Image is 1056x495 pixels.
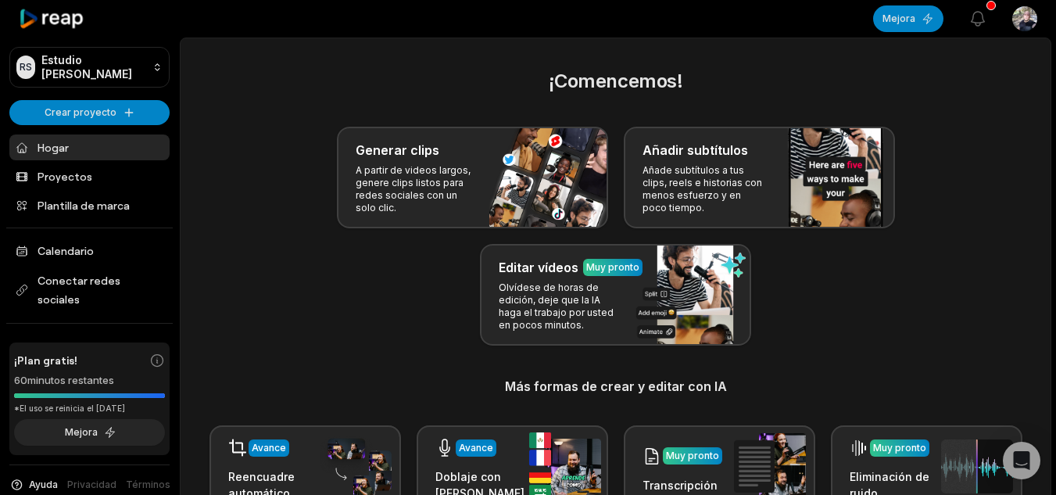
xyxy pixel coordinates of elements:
font: Avance [459,442,493,454]
font: Muy pronto [666,450,719,461]
font: Hogar [38,141,69,154]
a: Privacidad [67,478,116,492]
font: Añade subtítulos a tus clips, reels e historias con menos esfuerzo y en poco tiempo. [643,164,762,213]
font: Privacidad [67,479,116,490]
font: Transcripción [643,479,718,492]
font: Proyectos [38,170,92,183]
font: Generar clips [356,142,439,158]
font: Ayuda [29,479,58,490]
font: Estudio [PERSON_NAME] [41,53,132,81]
button: Mejora [873,5,943,32]
font: 60 [14,374,27,386]
a: Hogar [9,135,170,160]
font: ! [74,353,77,367]
font: Mejora [65,426,98,438]
font: RS [20,61,32,73]
font: Términos [126,479,170,490]
a: Proyectos [9,163,170,189]
font: A partir de videos largos, genere clips listos para redes sociales con un solo clic. [356,164,471,213]
font: Muy pronto [586,261,639,273]
font: minutos restantes [27,374,114,386]
img: noise_removal.png [941,439,1013,493]
font: Calendario [38,244,94,257]
font: Avance [252,442,286,454]
button: Crear proyecto [9,100,170,125]
font: Más formas de crear y editar con IA [505,378,727,394]
font: Muy pronto [873,442,926,454]
font: Añadir subtítulos [643,142,748,158]
font: ¡Comencemos! [549,70,682,92]
font: Crear proyecto [45,106,116,118]
font: Editar vídeos [499,260,578,275]
font: ¡Plan gratis [14,353,74,367]
font: Olvídese de horas de edición, deje que la IA haga el trabajo por usted en pocos minutos. [499,282,614,331]
a: Términos [126,478,170,492]
button: Mejora [14,419,165,446]
font: *El uso se reinicia el [DATE] [14,404,125,413]
a: Calendario [9,238,170,264]
font: Plantilla de marca [38,199,130,212]
font: Mejora [882,13,915,24]
button: Ayuda [9,478,58,492]
div: Abrir Intercom Messenger [1003,442,1040,479]
a: Plantilla de marca [9,192,170,218]
font: Conectar redes sociales [38,274,120,306]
